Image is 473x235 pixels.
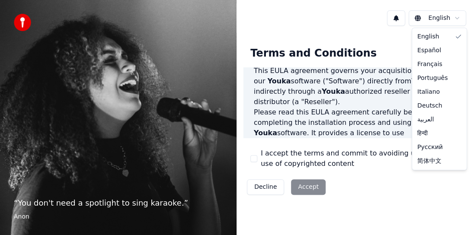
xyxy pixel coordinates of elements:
[417,46,441,55] span: Español
[417,115,434,124] span: العربية
[417,157,441,165] span: 简体中文
[417,102,442,110] span: Deutsch
[417,129,428,138] span: हिन्दी
[417,74,447,83] span: Português
[417,32,439,41] span: English
[417,60,442,69] span: Français
[417,143,443,152] span: Русский
[417,88,440,96] span: Italiano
